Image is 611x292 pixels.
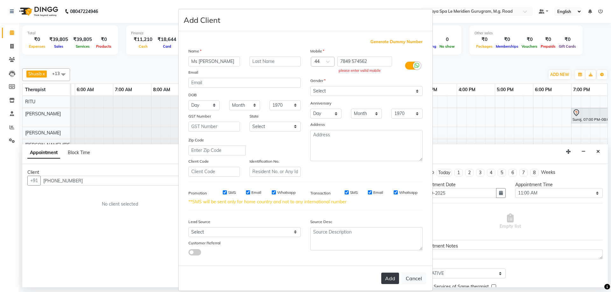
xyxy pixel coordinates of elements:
[188,78,301,88] input: Email
[188,70,198,75] label: Email
[339,68,391,73] div: please enter valid mobile
[310,78,326,84] label: Gender
[402,272,426,284] button: Cancel
[373,190,383,195] label: Email
[188,122,240,132] input: GST Number
[310,100,331,106] label: Anniversary
[310,190,331,196] label: Transaction
[188,159,209,164] label: Client Code
[251,190,261,195] label: Email
[249,159,279,164] label: Identification No.
[249,167,301,177] input: Resident No. or Any Id
[188,48,201,54] label: Name
[188,167,240,177] input: Client Code
[249,113,259,119] label: State
[277,190,296,195] label: Whatsapp
[188,137,204,143] label: Zip Code
[188,57,240,66] input: First Name
[310,122,325,127] label: Address
[188,146,246,155] input: Enter Zip Code
[310,48,324,54] label: Mobile
[228,190,236,195] label: SMS
[350,190,358,195] label: SMS
[381,273,399,284] button: Add
[337,57,392,66] input: Mobile
[188,240,221,246] label: Customer Referral
[370,39,423,45] span: Generate Dummy Number
[188,199,423,205] div: **SMS will be sent only for home country and not to any international number
[188,92,197,98] label: DOB
[188,219,210,225] label: Lead Source
[188,113,211,119] label: GST Number
[184,14,220,26] h4: Add Client
[188,190,207,196] label: Promotion
[399,190,418,195] label: Whatsapp
[249,57,301,66] input: Last Name
[310,219,332,225] label: Source Desc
